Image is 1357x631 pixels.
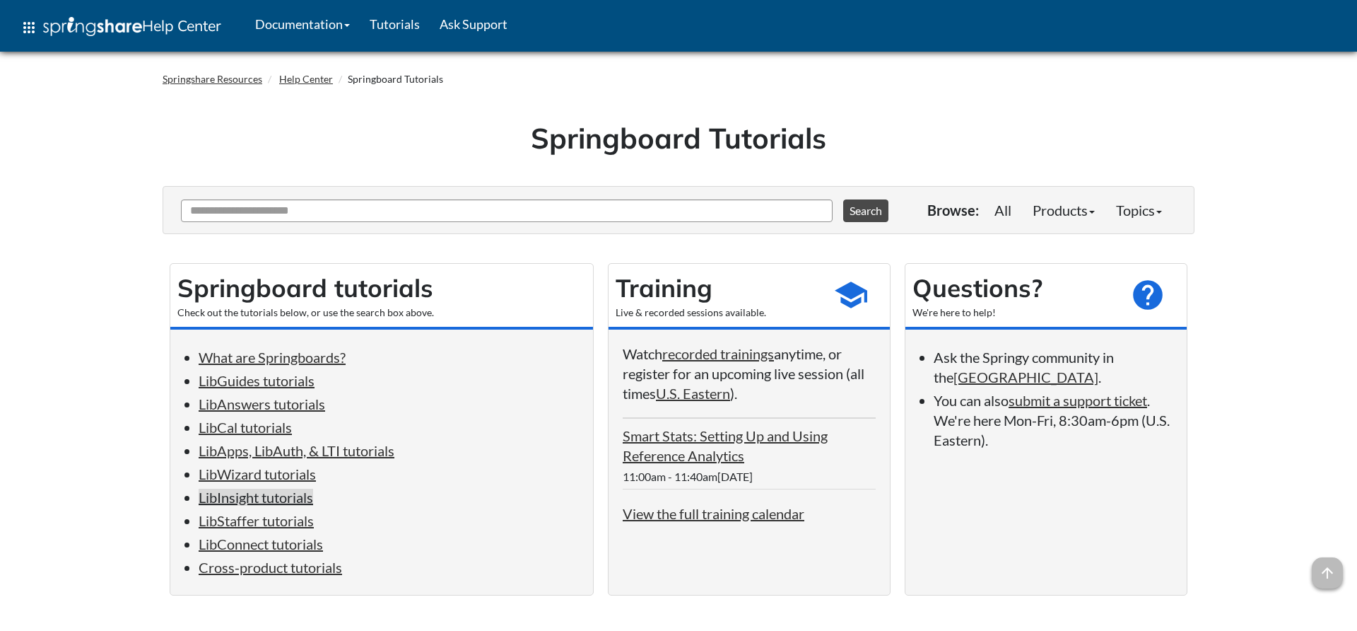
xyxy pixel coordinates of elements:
h2: Training [616,271,819,306]
a: Springshare Resources [163,73,262,85]
span: school [833,277,869,313]
p: Browse: [927,200,979,220]
h2: Springboard tutorials [177,271,586,306]
a: View the full training calendar [623,505,804,522]
a: [GEOGRAPHIC_DATA] [953,369,1098,386]
span: Help Center [142,16,221,35]
a: LibStaffer tutorials [199,512,314,529]
p: Watch anytime, or register for an upcoming live session (all times ). [623,344,876,403]
a: U.S. Eastern [656,385,730,402]
a: Topics [1105,196,1173,224]
a: Help Center [279,73,333,85]
a: LibApps, LibAuth, & LTI tutorials [199,442,394,459]
a: LibAnswers tutorials [199,395,325,412]
a: Products [1022,196,1105,224]
a: LibInsight tutorials [199,489,313,506]
span: 11:00am - 11:40am[DATE] [623,470,753,483]
li: You can also . We're here Mon-Fri, 8:30am-6pm (U.S. Eastern). [934,390,1173,450]
a: Smart Stats: Setting Up and Using Reference Analytics [623,427,828,464]
a: What are Springboards? [199,349,346,366]
a: LibGuides tutorials [199,372,315,389]
div: Live & recorded sessions available. [616,306,819,320]
a: recorded trainings [662,345,774,362]
a: All [984,196,1022,224]
div: We're here to help! [912,306,1116,320]
h2: Questions? [912,271,1116,306]
span: apps [20,19,37,36]
a: Tutorials [360,6,430,42]
button: Search [843,199,888,222]
span: arrow_upward [1312,557,1343,589]
a: LibWizard tutorials [199,465,316,482]
a: Documentation [245,6,360,42]
a: Cross-product tutorials [199,559,342,576]
span: help [1130,277,1165,313]
div: Check out the tutorials below, or use the search box above. [177,306,586,320]
a: LibCal tutorials [199,419,292,436]
a: LibConnect tutorials [199,536,323,552]
img: Springshare [43,17,142,36]
li: Springboard Tutorials [335,72,443,86]
a: apps Help Center [11,6,231,49]
li: Ask the Springy community in the . [934,347,1173,387]
a: arrow_upward [1312,559,1343,576]
a: Ask Support [430,6,517,42]
a: submit a support ticket [1009,392,1147,409]
h1: Springboard Tutorials [173,118,1184,158]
